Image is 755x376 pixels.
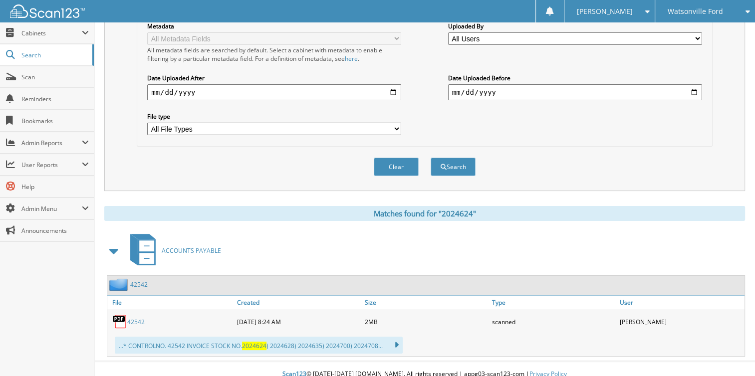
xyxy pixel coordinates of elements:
label: Uploaded By [448,22,702,30]
button: Search [431,158,476,176]
a: here [345,54,358,63]
span: Scan [21,73,89,81]
a: User [617,296,745,309]
a: Created [235,296,362,309]
div: 2MB [362,312,490,332]
div: ...* CONTROLNO. 42542 INVOICE STOCK NO. ) 2024628) 2024635) 2024700) 2024708... [115,337,403,354]
a: File [107,296,235,309]
a: 42542 [130,280,148,289]
button: Clear [374,158,419,176]
img: scan123-logo-white.svg [10,4,85,18]
span: Announcements [21,226,89,235]
a: Type [490,296,617,309]
span: 2024624 [242,342,266,350]
label: Date Uploaded Before [448,74,702,82]
span: Bookmarks [21,117,89,125]
span: Admin Menu [21,204,82,213]
div: All metadata fields are searched by default. Select a cabinet with metadata to enable filtering b... [147,46,401,63]
a: ACCOUNTS PAYABLE [124,231,221,270]
span: Help [21,183,89,191]
span: [PERSON_NAME] [577,8,633,14]
img: PDF.png [112,314,127,329]
div: Matches found for "2024624" [104,206,745,221]
label: Date Uploaded After [147,74,401,82]
span: Search [21,51,87,59]
input: end [448,84,702,100]
a: Size [362,296,490,309]
span: User Reports [21,161,82,169]
span: Reminders [21,95,89,103]
span: Admin Reports [21,139,82,147]
div: [DATE] 8:24 AM [235,312,362,332]
label: Metadata [147,22,401,30]
iframe: Chat Widget [705,328,755,376]
span: Watsonville Ford [668,8,723,14]
img: folder2.png [109,278,130,291]
div: [PERSON_NAME] [617,312,745,332]
input: start [147,84,401,100]
label: File type [147,112,401,121]
span: ACCOUNTS PAYABLE [162,246,221,255]
div: scanned [490,312,617,332]
span: Cabinets [21,29,82,37]
a: 42542 [127,318,145,326]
